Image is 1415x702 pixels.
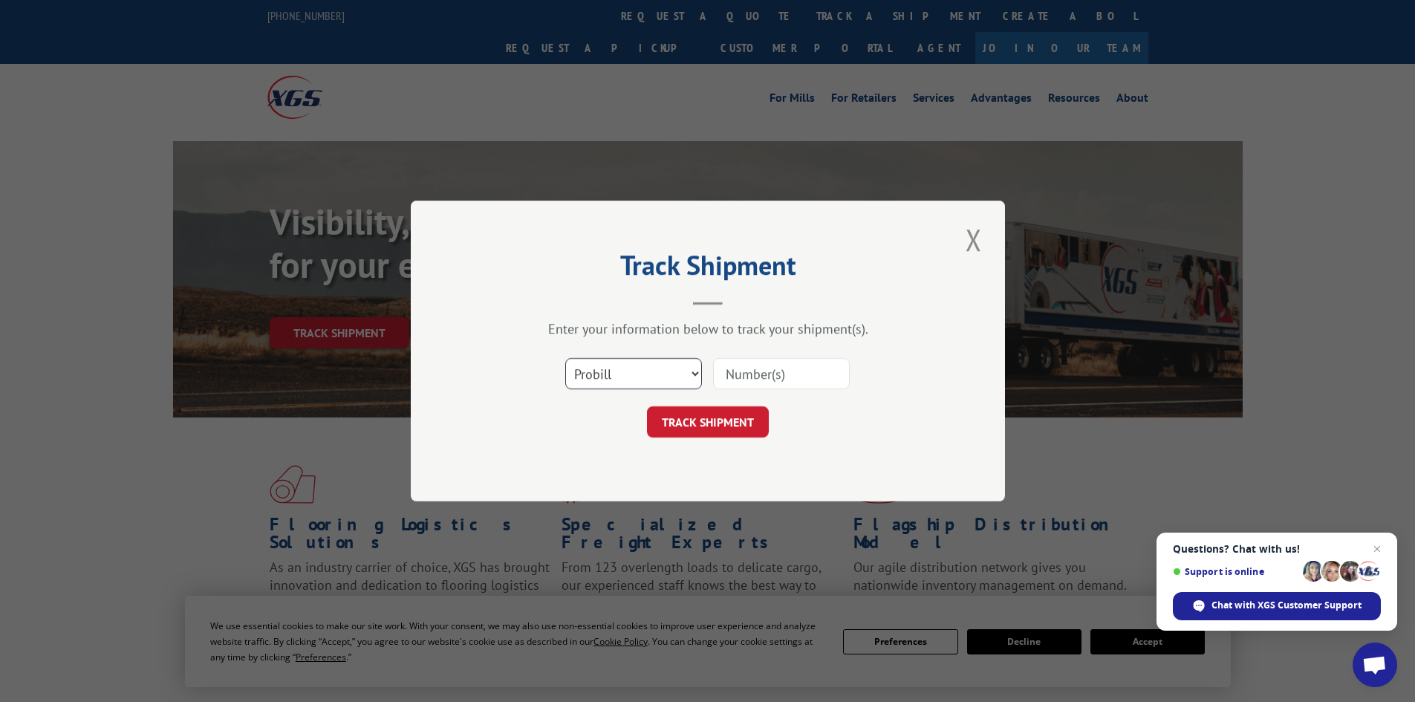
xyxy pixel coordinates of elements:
[485,320,931,337] div: Enter your information below to track your shipment(s).
[1353,643,1397,687] a: Open chat
[1173,543,1381,555] span: Questions? Chat with us!
[1173,566,1298,577] span: Support is online
[647,406,769,438] button: TRACK SHIPMENT
[1173,592,1381,620] span: Chat with XGS Customer Support
[485,255,931,283] h2: Track Shipment
[713,358,850,389] input: Number(s)
[1211,599,1362,612] span: Chat with XGS Customer Support
[961,219,986,260] button: Close modal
